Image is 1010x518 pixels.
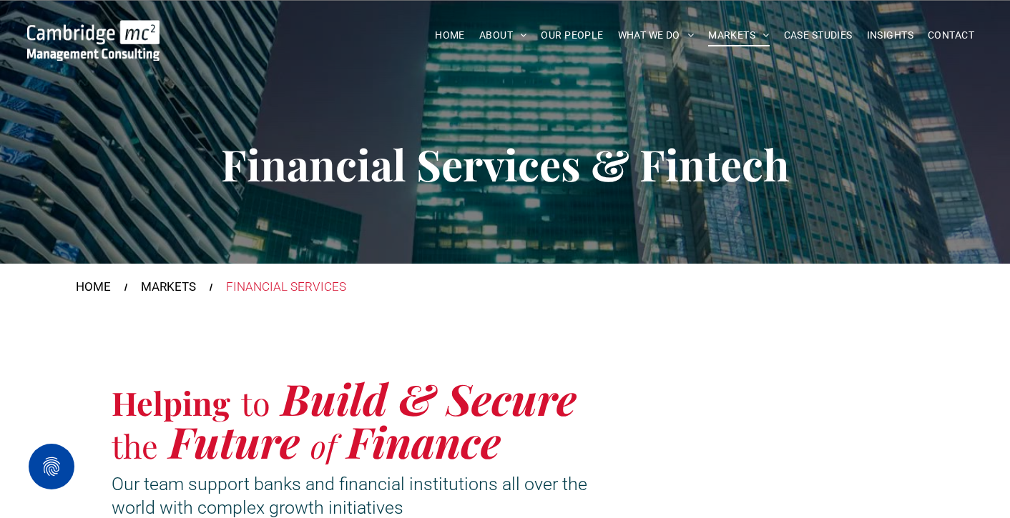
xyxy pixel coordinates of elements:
[701,24,776,46] a: MARKETS
[777,24,860,46] a: CASE STUDIES
[241,381,270,424] span: to
[76,278,111,297] a: HOME
[310,424,336,467] span: of
[76,278,934,297] nav: Breadcrumbs
[428,24,472,46] a: HOME
[141,278,196,297] a: MARKETS
[534,24,610,46] a: OUR PEOPLE
[27,22,160,37] a: Your Business Transformed | Cambridge Management Consulting
[112,424,158,467] span: the
[169,412,300,469] span: Future
[221,135,789,192] span: Financial Services & Fintech
[860,24,921,46] a: INSIGHTS
[27,20,160,61] img: Go to Homepage
[472,24,534,46] a: ABOUT
[112,381,230,424] span: Helping
[921,24,981,46] a: CONTACT
[611,24,702,46] a: WHAT WE DO
[281,369,577,427] span: Build & Secure
[226,278,346,297] div: FINANCIAL SERVICES
[347,412,501,469] span: Finance
[112,474,587,518] span: Our team support banks and financial institutions all over the world with complex growth initiatives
